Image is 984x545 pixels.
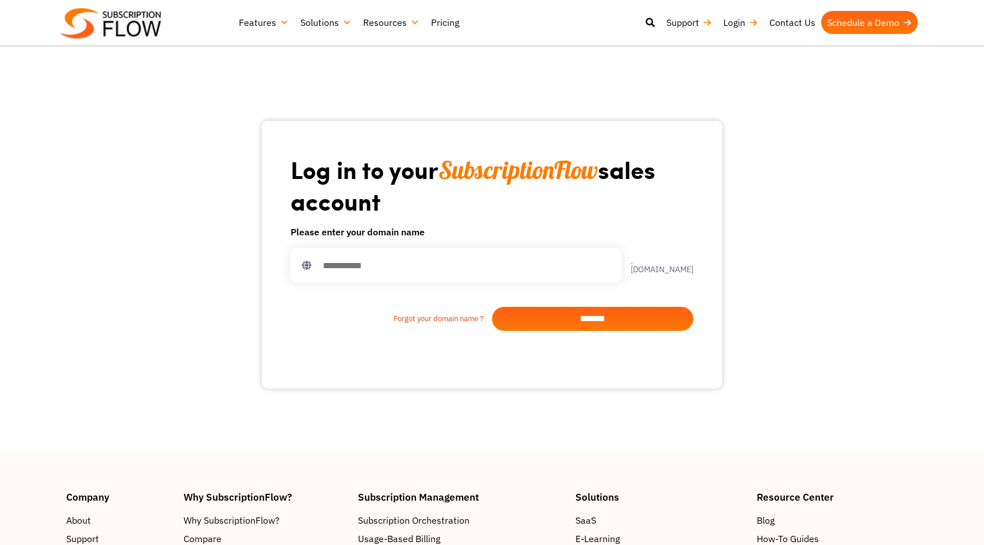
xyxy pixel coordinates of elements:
span: About [66,513,91,527]
a: Resources [357,11,425,34]
a: Subscription Orchestration [358,513,564,527]
h4: Subscription Management [358,492,564,502]
a: Login [718,11,764,34]
span: SaaS [575,513,596,527]
a: About [66,513,172,527]
label: .[DOMAIN_NAME] [621,257,693,273]
a: Blog [757,513,918,527]
a: Pricing [425,11,465,34]
h6: Please enter your domain name [291,225,693,239]
h4: Solutions [575,492,745,502]
img: Subscriptionflow [60,8,161,39]
a: Why SubscriptionFlow? [184,513,347,527]
a: Solutions [295,11,357,34]
a: Support [661,11,718,34]
h4: Company [66,492,172,502]
span: SubscriptionFlow [438,155,598,185]
span: Subscription Orchestration [358,513,470,527]
a: SaaS [575,513,745,527]
span: Why SubscriptionFlow? [184,513,280,527]
a: Forgot your domain name ? [291,313,492,325]
h1: Log in to your sales account [291,154,693,216]
a: Schedule a Demo [821,11,918,34]
a: Contact Us [764,11,821,34]
span: Blog [757,513,775,527]
a: Features [233,11,295,34]
h4: Resource Center [757,492,918,502]
h4: Why SubscriptionFlow? [184,492,347,502]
